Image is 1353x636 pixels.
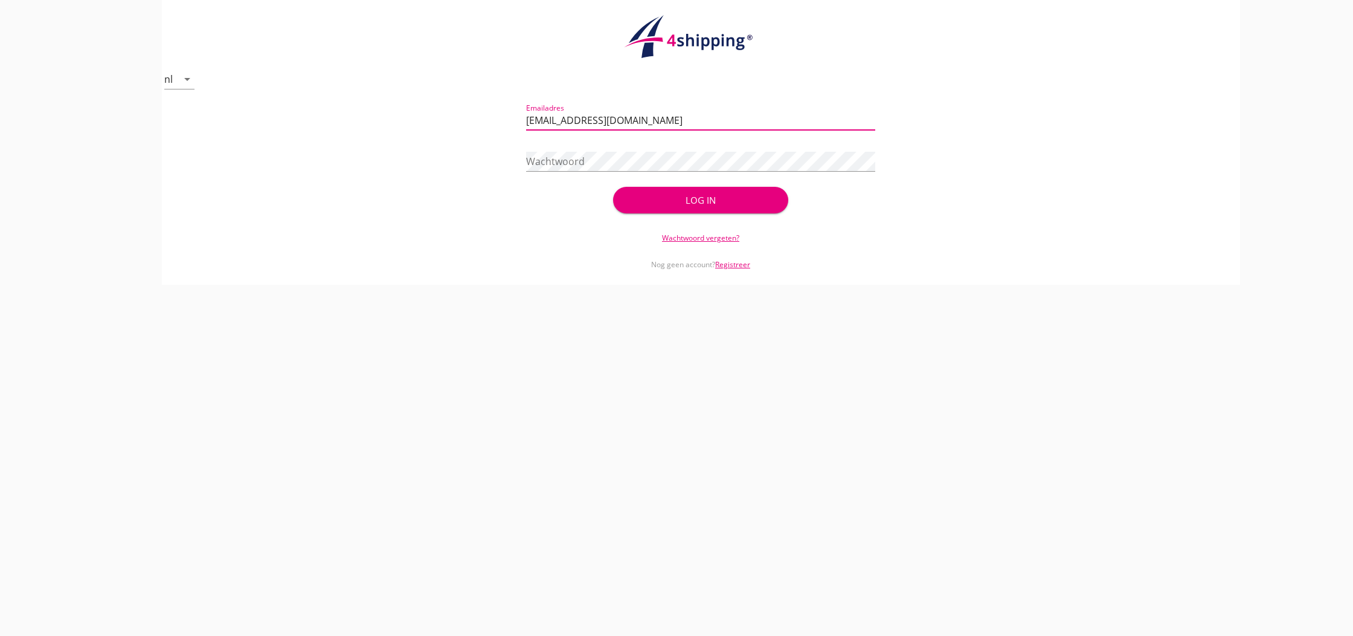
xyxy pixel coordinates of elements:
[526,244,876,270] div: Nog geen account?
[662,233,739,243] a: Wachtwoord vergeten?
[622,15,779,59] img: logo.1f945f1d.svg
[164,74,173,85] div: nl
[180,72,194,86] i: arrow_drop_down
[613,187,788,213] button: Log in
[715,259,750,270] a: Registreer
[526,111,876,130] input: Emailadres
[632,193,768,207] div: Log in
